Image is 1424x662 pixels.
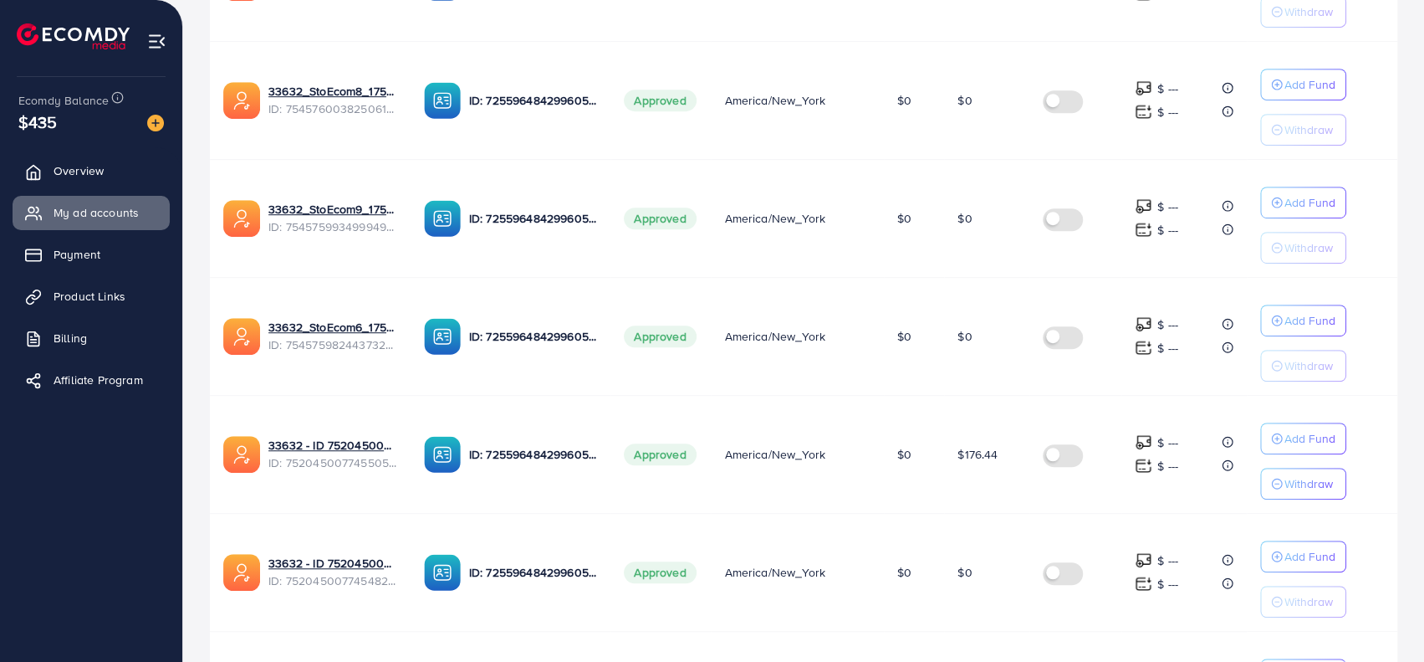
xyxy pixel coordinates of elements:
[469,562,598,582] p: ID: 7255964842996056065
[424,436,461,473] img: ic-ba-acc.ded83a64.svg
[1157,551,1178,571] p: $ ---
[1260,541,1346,572] button: Add Fund
[957,446,998,463] span: $176.44
[1284,238,1333,258] p: Withdraw
[13,154,170,187] a: Overview
[1135,103,1152,121] img: top-up amount
[268,83,397,100] a: 33632_StoEcom8_1756884241053
[1284,356,1333,376] p: Withdraw
[268,555,397,589] div: <span class='underline'>33632 - ID 7520450077454827538</span></br>7520450077454827538
[469,90,598,110] p: ID: 7255964842996056065
[1284,192,1335,213] p: Add Fund
[957,564,972,581] span: $0
[1284,74,1335,95] p: Add Fund
[18,92,109,109] span: Ecomdy Balance
[1157,220,1178,240] p: $ ---
[1284,429,1335,449] p: Add Fund
[268,201,397,218] a: 33632_StoEcom9_1756884281946
[17,23,130,49] img: logo
[1284,592,1333,612] p: Withdraw
[624,562,696,583] span: Approved
[424,82,461,119] img: ic-ba-acc.ded83a64.svg
[424,318,461,355] img: ic-ba-acc.ded83a64.svg
[724,564,825,581] span: America/New_York
[897,210,911,227] span: $0
[1260,114,1346,146] button: Withdraw
[1260,586,1346,618] button: Withdraw
[268,83,397,117] div: <span class='underline'>33632_StoEcom8_1756884241053</span></br>7545760038250610705
[1353,587,1411,649] iframe: Chat
[424,554,461,591] img: ic-ba-acc.ded83a64.svg
[54,330,87,346] span: Billing
[268,218,397,235] span: ID: 7545759934999494663
[724,446,825,463] span: America/New_York
[1135,575,1152,593] img: top-up amount
[957,92,972,109] span: $0
[18,110,58,134] span: $435
[624,208,696,229] span: Approved
[1260,69,1346,100] button: Add Fund
[268,336,397,353] span: ID: 7545759824437329937
[1157,79,1178,99] p: $ ---
[724,92,825,109] span: America/New_York
[1260,468,1346,500] button: Withdraw
[1284,474,1333,494] p: Withdraw
[897,92,911,109] span: $0
[1260,187,1346,218] button: Add Fund
[1135,552,1152,569] img: top-up amount
[268,319,397,336] a: 33632_StoEcom6_1756884155521
[54,162,104,179] span: Overview
[268,100,397,117] span: ID: 7545760038250610705
[1284,120,1333,140] p: Withdraw
[897,564,911,581] span: $0
[424,200,461,237] img: ic-ba-acc.ded83a64.svg
[268,201,397,235] div: <span class='underline'>33632_StoEcom9_1756884281946</span></br>7545759934999494663
[223,200,260,237] img: ic-ads-acc.e4c84228.svg
[268,555,397,572] a: 33632 - ID 7520450077454827538
[957,328,972,345] span: $0
[1135,434,1152,451] img: top-up amount
[268,437,397,454] a: 33632 - ID 7520450077455056914
[1135,198,1152,215] img: top-up amount
[268,437,397,471] div: <span class='underline'>33632 - ID 7520450077455056914</span></br>7520450077455056914
[13,363,170,397] a: Affiliate Program
[1284,310,1335,331] p: Add Fund
[147,32,166,51] img: menu
[897,446,911,463] span: $0
[1157,102,1178,122] p: $ ---
[469,444,598,464] p: ID: 7255964842996056065
[223,436,260,473] img: ic-ads-acc.e4c84228.svg
[13,321,170,355] a: Billing
[223,82,260,119] img: ic-ads-acc.e4c84228.svg
[1284,2,1333,22] p: Withdraw
[223,318,260,355] img: ic-ads-acc.e4c84228.svg
[1260,305,1346,336] button: Add Fund
[897,328,911,345] span: $0
[1135,80,1152,97] img: top-up amount
[1157,433,1178,453] p: $ ---
[1157,456,1178,476] p: $ ---
[13,196,170,229] a: My ad accounts
[724,328,825,345] span: America/New_York
[1135,316,1152,333] img: top-up amount
[1135,221,1152,239] img: top-up amount
[54,204,139,221] span: My ad accounts
[1157,197,1178,217] p: $ ---
[624,326,696,347] span: Approved
[268,319,397,353] div: <span class='underline'>33632_StoEcom6_1756884155521</span></br>7545759824437329937
[469,326,598,346] p: ID: 7255964842996056065
[1260,232,1346,264] button: Withdraw
[147,115,164,131] img: image
[724,210,825,227] span: America/New_York
[469,208,598,228] p: ID: 7255964842996056065
[1260,423,1346,454] button: Add Fund
[624,444,696,465] span: Approved
[957,210,972,227] span: $0
[1260,350,1346,382] button: Withdraw
[1157,315,1178,335] p: $ ---
[624,90,696,111] span: Approved
[54,372,143,388] span: Affiliate Program
[268,572,397,589] span: ID: 7520450077454827538
[1135,457,1152,475] img: top-up amount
